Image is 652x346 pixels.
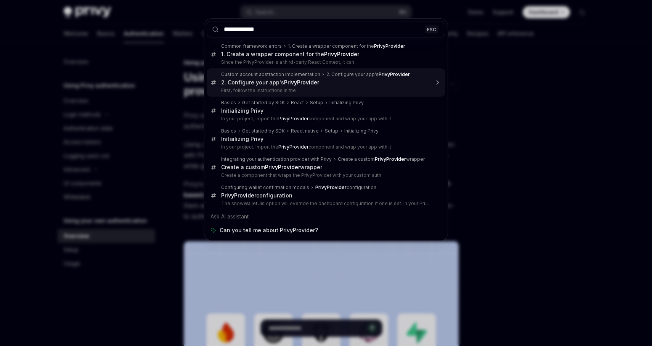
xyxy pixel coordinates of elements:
b: PrivyProvider [265,164,300,170]
div: Ask AI assistant [207,210,445,223]
div: Get started by SDK [242,128,285,134]
div: Setup [325,128,338,134]
div: Basics [221,100,236,106]
b: PrivyProvider [315,184,347,190]
div: Integrating your authentication provider with Privy [221,156,332,162]
b: PrivyProvider [278,116,308,121]
b: PrivyProvider [379,71,410,77]
div: 2. Configure your app's [326,71,410,78]
div: Initializing Privy [221,136,263,142]
div: configuration [221,192,292,199]
div: Common framework errors [221,43,282,49]
p: In your project, import the component and wrap your app with it . [221,144,429,150]
span: Can you tell me about PrivyProvider? [220,226,318,234]
div: Custom account abstraction implementation [221,71,320,78]
div: 1. Create a wrapper component for the [288,43,405,49]
div: React [291,100,304,106]
p: In your project, import the component and wrap your app with it . [221,116,429,122]
b: PrivyProvider [324,51,359,57]
div: Setup [310,100,323,106]
b: PrivyProvider [374,43,405,49]
div: 1. Create a wrapper component for the [221,51,359,58]
div: Create a custom wrapper [221,164,322,171]
b: PrivyProvider [375,156,406,162]
div: Configuring wallet confirmation modals [221,184,309,191]
p: Since the PrivyProvider is a third-party React Context, it can [221,59,429,65]
b: PrivyProvider [278,144,308,150]
p: First, follow the instructions in the [221,87,429,94]
div: Basics [221,128,236,134]
p: The showWalletUIs option will override the dashboard configuration if one is set. In your PrivyProv [221,200,429,207]
b: PrivyProvider [284,79,319,86]
div: ESC [425,25,438,33]
p: Create a component that wraps the PrivyProvider with your custom auth [221,172,429,178]
b: PrivyProvider [221,192,256,199]
div: Get started by SDK [242,100,285,106]
div: Initializing Privy [344,128,379,134]
div: 2. Configure your app's [221,79,319,86]
div: configuration [315,184,376,191]
div: Initializing Privy [221,107,263,114]
div: React native [291,128,319,134]
div: Create a custom wrapper [338,156,425,162]
div: Initializing Privy [329,100,364,106]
